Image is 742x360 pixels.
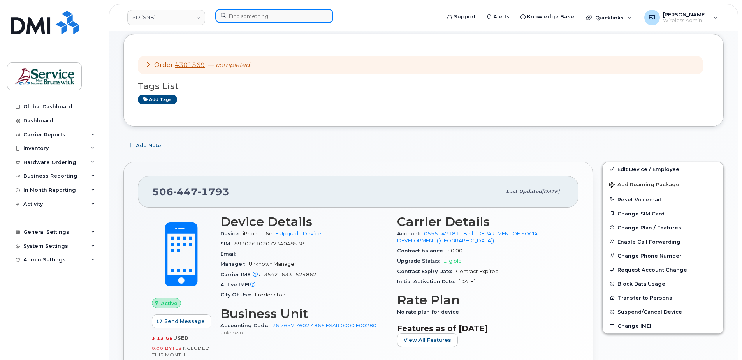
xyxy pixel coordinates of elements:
h3: Tags List [138,81,709,91]
a: #301569 [175,61,205,69]
span: Quicklinks [595,14,624,21]
h3: Rate Plan [397,293,564,307]
span: $0.00 [447,248,462,254]
button: Enable Call Forwarding [603,235,723,249]
button: Transfer to Personal [603,291,723,305]
span: Manager [220,261,249,267]
span: Carrier IMEI [220,272,264,277]
button: Block Data Usage [603,277,723,291]
span: Change Plan / Features [617,224,681,230]
span: Contract balance [397,248,447,254]
span: 89302610207734048538 [234,241,304,247]
button: Add Roaming Package [603,176,723,192]
span: Account [397,231,424,236]
span: Wireless Admin [663,18,710,24]
span: City Of Use [220,292,255,298]
span: — [239,251,244,257]
a: + Upgrade Device [276,231,321,236]
a: Support [442,9,481,25]
span: Contract Expiry Date [397,268,456,274]
span: Alerts [493,13,510,21]
span: 354216331524862 [264,272,316,277]
span: Eligible [443,258,462,264]
a: 76.7657.7602.4866.ESAR.0000.E00280 [272,323,376,328]
span: Device [220,231,243,236]
span: Enable Call Forwarding [617,238,680,244]
button: Send Message [152,314,211,328]
span: Upgrade Status [397,258,443,264]
button: View All Features [397,333,458,347]
button: Change IMEI [603,319,723,333]
a: Add tags [138,95,177,104]
span: [DATE] [542,189,559,194]
span: iPhone 16e [243,231,273,236]
span: Accounting Code [220,323,272,328]
span: Order [154,61,173,69]
span: Knowledge Base [527,13,574,21]
a: Alerts [481,9,515,25]
span: 447 [173,186,198,198]
span: Add Roaming Package [609,182,679,189]
span: [PERSON_NAME] (SNB) [663,11,710,18]
span: 3.13 GB [152,335,173,341]
span: used [173,335,189,341]
p: Unknown [220,329,388,336]
span: 506 [152,186,229,198]
span: Suspend/Cancel Device [617,309,682,315]
input: Find something... [215,9,333,23]
a: Edit Device / Employee [603,162,723,176]
span: Active IMEI [220,282,262,288]
span: [DATE] [459,279,475,284]
a: 0555147181 - Bell - DEPARTMENT OF SOCIAL DEVELOPMENT ([GEOGRAPHIC_DATA]) [397,231,540,244]
span: 0.00 Bytes [152,346,181,351]
button: Suspend/Cancel Device [603,305,723,319]
span: included this month [152,345,210,358]
span: Send Message [164,318,205,325]
a: SD (SNB) [127,10,205,25]
h3: Features as of [DATE] [397,324,564,333]
h3: Device Details [220,215,388,229]
button: Change Phone Number [603,249,723,263]
h3: Carrier Details [397,215,564,229]
span: Add Note [136,142,161,149]
span: Last updated [506,189,542,194]
span: — [262,282,267,288]
button: Change Plan / Features [603,221,723,235]
div: Fougere, Jonathan (SNB) [639,10,723,25]
a: Knowledge Base [515,9,580,25]
span: Support [454,13,476,21]
button: Change SIM Card [603,206,723,221]
em: completed [216,61,250,69]
span: FJ [648,13,656,22]
span: SIM [220,241,234,247]
span: — [208,61,250,69]
button: Add Note [123,138,168,152]
div: Quicklinks [580,10,637,25]
button: Request Account Change [603,263,723,277]
span: 1793 [198,186,229,198]
span: Contract Expired [456,268,499,274]
h3: Business Unit [220,307,388,321]
span: Email [220,251,239,257]
span: No rate plan for device [397,309,463,315]
span: Initial Activation Date [397,279,459,284]
span: Unknown Manager [249,261,296,267]
span: View All Features [404,336,451,344]
span: Active [161,300,178,307]
span: Fredericton [255,292,285,298]
button: Reset Voicemail [603,192,723,206]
